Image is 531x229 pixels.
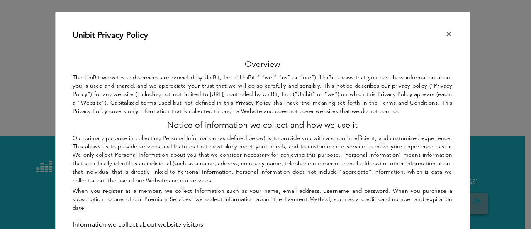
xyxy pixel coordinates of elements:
p: When you register as a member, we collect information such as your name, email address, username ... [73,187,452,213]
h1: Overview [73,60,452,70]
h1: Notice of information we collect and how we use it [73,121,452,131]
span: × [446,30,452,39]
h5: Unibit Privacy Policy [73,30,148,42]
p: The UniBit websites and services are provided by UniBit, Inc. (“UniBit,” “we,” “us” or “our”). Un... [73,74,452,116]
p: Our primary purpose in collecting Personal Information (as defined below) is to provide you with ... [73,135,452,185]
iframe: Drift Widget Chat Controller [490,187,521,219]
h3: Information we collect about website visitors [73,221,452,229]
button: × [439,23,459,46]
